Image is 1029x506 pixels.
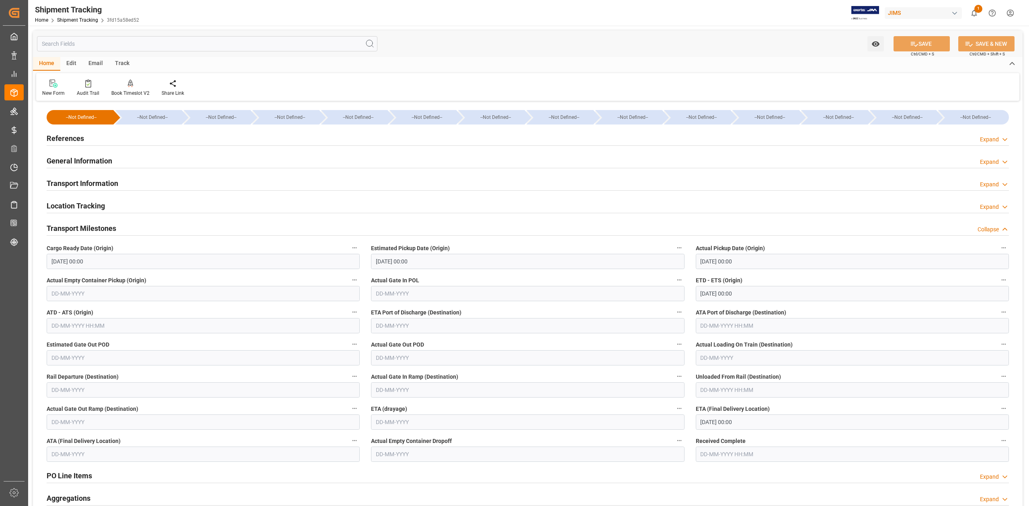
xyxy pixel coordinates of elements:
[371,437,452,445] span: Actual Empty Container Dropoff
[980,473,999,481] div: Expand
[674,435,685,446] button: Actual Empty Container Dropoff
[970,51,1005,57] span: Ctrl/CMD + Shift + S
[47,373,119,381] span: Rail Departure (Destination)
[47,493,90,504] h2: Aggregations
[870,110,937,124] div: --Not Defined--
[47,437,121,445] span: ATA (Final Delivery Location)
[33,57,60,71] div: Home
[47,318,360,333] input: DD-MM-YYYY HH:MM
[965,4,983,22] button: show 1 new notifications
[47,308,93,317] span: ATD - ATS (Origin)
[672,110,731,124] div: --Not Defined--
[867,36,884,51] button: open menu
[371,405,407,413] span: ETA (drayage)
[535,110,593,124] div: --Not Defined--
[674,275,685,285] button: Actual Gate In POL
[885,5,965,20] button: JIMS
[603,110,662,124] div: --Not Defined--
[998,435,1009,446] button: Received Complete
[123,110,182,124] div: --Not Defined--
[57,17,98,23] a: Shipment Tracking
[252,110,319,124] div: --Not Defined--
[696,382,1009,398] input: DD-MM-YYYY HH:MM
[938,110,1009,124] div: --Not Defined--
[47,405,138,413] span: Actual Gate Out Ramp (Destination)
[980,495,999,504] div: Expand
[696,244,765,253] span: Actual Pickup Date (Origin)
[55,110,108,124] div: --Not Defined--
[47,350,360,365] input: DD-MM-YYYY
[371,373,458,381] span: Actual Gate In Ramp (Destination)
[47,178,118,189] h2: Transport Information
[998,403,1009,414] button: ETA (Final Delivery Location)
[696,373,781,381] span: Unloaded From Rail (Destination)
[47,244,113,253] span: Cargo Ready Date (Origin)
[696,286,1009,301] input: DD-MM-YYYY HH:MM
[371,308,461,317] span: ETA Port of Discharge (Destination)
[958,36,1015,51] button: SAVE & NEW
[371,254,684,269] input: DD-MM-YYYY HH:MM
[349,243,360,253] button: Cargo Ready Date (Origin)
[389,110,456,124] div: --Not Defined--
[349,307,360,317] button: ATD - ATS (Origin)
[466,110,525,124] div: --Not Defined--
[809,110,868,124] div: --Not Defined--
[527,110,593,124] div: --Not Defined--
[47,276,146,285] span: Actual Empty Container Pickup (Origin)
[998,275,1009,285] button: ETD - ETS (Origin)
[371,447,684,462] input: DD-MM-YYYY
[980,180,999,189] div: Expand
[696,414,1009,430] input: DD-MM-YYYY HH:MM
[696,308,786,317] span: ATA Port of Discharge (Destination)
[674,371,685,382] button: Actual Gate In Ramp (Destination)
[47,341,109,349] span: Estimated Gate Out POD
[260,110,319,124] div: --Not Defined--
[878,110,937,124] div: --Not Defined--
[911,51,934,57] span: Ctrl/CMD + S
[349,275,360,285] button: Actual Empty Container Pickup (Origin)
[371,276,419,285] span: Actual Gate In POL
[47,286,360,301] input: DD-MM-YYYY
[978,225,999,234] div: Collapse
[980,135,999,144] div: Expand
[801,110,868,124] div: --Not Defined--
[184,110,250,124] div: --Not Defined--
[371,318,684,333] input: DD-MM-YYYY
[980,158,999,166] div: Expand
[192,110,250,124] div: --Not Defined--
[998,307,1009,317] button: ATA Port of Discharge (Destination)
[349,403,360,414] button: Actual Gate Out Ramp (Destination)
[674,339,685,349] button: Actual Gate Out POD
[349,435,360,446] button: ATA (Final Delivery Location)
[696,276,742,285] span: ETD - ETS (Origin)
[980,203,999,211] div: Expand
[696,341,793,349] span: Actual Loading On Train (Destination)
[851,6,879,20] img: Exertis%20JAM%20-%20Email%20Logo.jpg_1722504956.jpg
[696,437,746,445] span: Received Complete
[35,4,139,16] div: Shipment Tracking
[674,307,685,317] button: ETA Port of Discharge (Destination)
[371,414,684,430] input: DD-MM-YYYY
[998,371,1009,382] button: Unloaded From Rail (Destination)
[47,223,116,234] h2: Transport Milestones
[696,447,1009,462] input: DD-MM-YYYY HH:MM
[47,200,105,211] h2: Location Tracking
[674,403,685,414] button: ETA (drayage)
[696,318,1009,333] input: DD-MM-YYYY HH:MM
[732,110,799,124] div: --Not Defined--
[42,90,65,97] div: New Form
[894,36,950,51] button: SAVE
[47,470,92,481] h2: PO Line Items
[974,5,982,13] span: 1
[998,339,1009,349] button: Actual Loading On Train (Destination)
[371,244,450,253] span: Estimated Pickup Date (Origin)
[47,447,360,462] input: DD-MM-YYYY
[696,254,1009,269] input: DD-MM-YYYY HH:MM
[47,133,84,144] h2: References
[47,382,360,398] input: DD-MM-YYYY
[595,110,662,124] div: --Not Defined--
[35,17,48,23] a: Home
[77,90,99,97] div: Audit Trail
[371,286,684,301] input: DD-MM-YYYY
[885,7,962,19] div: JIMS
